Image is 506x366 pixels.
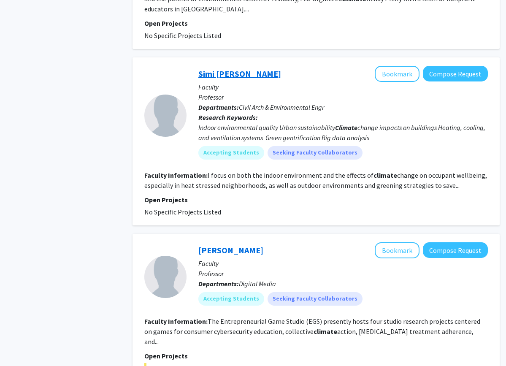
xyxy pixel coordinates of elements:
button: Compose Request to Frank Lee [423,242,488,258]
b: Departments: [198,103,239,111]
span: No Specific Projects Listed [144,31,221,40]
button: Add Frank Lee to Bookmarks [375,242,419,258]
p: Professor [198,92,488,102]
mat-chip: Accepting Students [198,146,264,160]
p: Open Projects [144,18,488,28]
b: Climate [335,123,357,132]
b: Research Keywords: [198,113,258,122]
b: climate [314,327,337,336]
p: Faculty [198,82,488,92]
b: Departments: [198,279,239,288]
span: Civil Arch & Environmental Engr [239,103,324,111]
mat-chip: Seeking Faculty Collaborators [268,146,363,160]
p: Faculty [198,258,488,268]
span: No Specific Projects Listed [144,208,221,216]
p: Open Projects [144,351,488,361]
button: Add Simi Hoque to Bookmarks [375,66,419,82]
fg-read-more: I focus on both the indoor environment and the effects of change on occupant wellbeing, especiall... [144,171,487,190]
p: Open Projects [144,195,488,205]
b: Faculty Information: [144,171,208,179]
div: Indoor environmental quality Urban sustainability change impacts on buildings Heating, cooling, a... [198,122,488,143]
span: Digital Media [239,279,276,288]
a: [PERSON_NAME] [198,245,263,255]
iframe: Chat [6,328,36,360]
b: climate [373,171,397,179]
p: Professor [198,268,488,279]
mat-chip: Accepting Students [198,292,264,306]
fg-read-more: The Entrepreneurial Game Studio (EGS) presently hosts four studio research projects centered on g... [144,317,480,346]
a: Simi [PERSON_NAME] [198,68,281,79]
button: Compose Request to Simi Hoque [423,66,488,81]
b: Faculty Information: [144,317,208,325]
mat-chip: Seeking Faculty Collaborators [268,292,363,306]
